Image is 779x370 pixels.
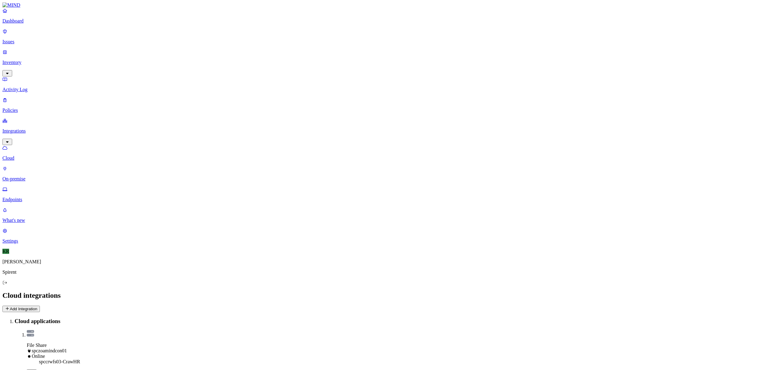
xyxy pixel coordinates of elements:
[2,197,777,202] p: Endpoints
[32,354,45,359] span: Online
[2,2,20,8] img: MIND
[2,207,777,223] a: What's new
[39,359,80,364] span: spccrwfs03-CrawHR
[2,128,777,134] p: Integrations
[27,330,34,336] img: azure-files
[2,108,777,113] p: Policies
[32,348,67,353] span: spczoamindcon01
[2,238,777,244] p: Settings
[27,343,47,348] span: File Share
[2,176,777,182] p: On-premise
[2,218,777,223] p: What's new
[2,29,777,44] a: Issues
[2,155,777,161] p: Cloud
[2,166,777,182] a: On-premise
[2,87,777,92] p: Activity Log
[2,18,777,24] p: Dashboard
[2,259,777,265] p: [PERSON_NAME]
[2,228,777,244] a: Settings
[2,306,40,312] button: Add Integration
[2,187,777,202] a: Endpoints
[2,291,777,300] h2: Cloud integrations
[2,145,777,161] a: Cloud
[2,8,777,24] a: Dashboard
[15,318,777,325] h3: Cloud applications
[2,97,777,113] a: Policies
[2,249,9,254] span: KR
[2,49,777,76] a: Inventory
[2,2,777,8] a: MIND
[2,39,777,44] p: Issues
[2,118,777,144] a: Integrations
[2,60,777,65] p: Inventory
[2,269,777,275] p: Spirent
[2,76,777,92] a: Activity Log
